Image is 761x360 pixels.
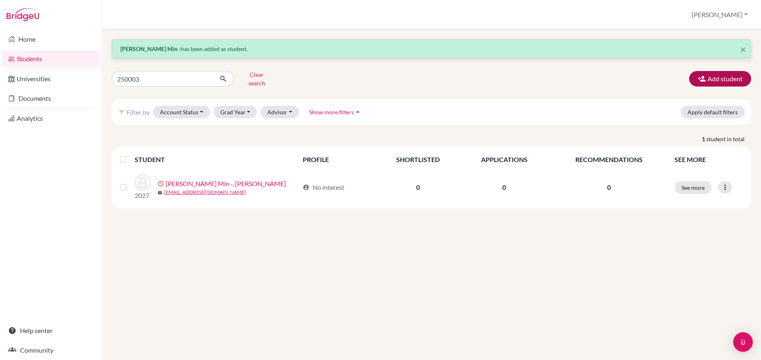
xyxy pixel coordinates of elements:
[2,90,100,107] a: Documents
[158,190,162,195] span: mail
[354,108,362,116] i: arrow_drop_up
[135,174,151,191] img: Lin Khant Min -, Matthew
[548,150,670,169] th: RECOMMENDATIONS
[302,106,369,118] button: Show more filtersarrow_drop_up
[234,68,280,89] button: Clear search
[2,71,100,87] a: Universities
[740,43,746,55] span: ×
[2,322,100,339] a: Help center
[689,71,751,87] button: Add student
[460,169,549,205] td: 0
[2,31,100,47] a: Home
[2,110,100,127] a: Analytics
[112,71,213,87] input: Find student by name...
[158,180,166,187] span: error_outline
[135,191,151,200] p: 2027
[2,51,100,67] a: Students
[135,150,298,169] th: STUDENT
[126,108,150,116] span: Filter by
[460,150,549,169] th: APPLICATIONS
[706,135,751,143] span: student in total
[120,45,181,52] strong: [PERSON_NAME] Min -
[166,179,286,189] a: [PERSON_NAME] Min -, [PERSON_NAME]
[376,150,460,169] th: SHORTLISTED
[688,7,751,22] button: [PERSON_NAME]
[303,182,344,192] div: No interest
[164,189,246,196] a: [EMAIL_ADDRESS][DOMAIN_NAME]
[260,106,299,118] button: Advisor
[670,150,748,169] th: SEE MORE
[674,181,712,194] button: See more
[213,106,257,118] button: Grad Year
[309,109,354,116] span: Show more filters
[298,150,376,169] th: PROFILE
[118,109,125,115] i: filter_list
[7,8,39,21] img: Bridge-U
[553,182,665,192] p: 0
[2,342,100,358] a: Community
[733,332,753,352] div: Open Intercom Messenger
[702,135,706,143] strong: 1
[120,44,743,53] p: has been added as student.
[376,169,460,205] td: 0
[681,106,745,118] button: Apply default filters
[303,184,309,191] span: account_circle
[740,44,746,54] button: Close
[153,106,210,118] button: Account Status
